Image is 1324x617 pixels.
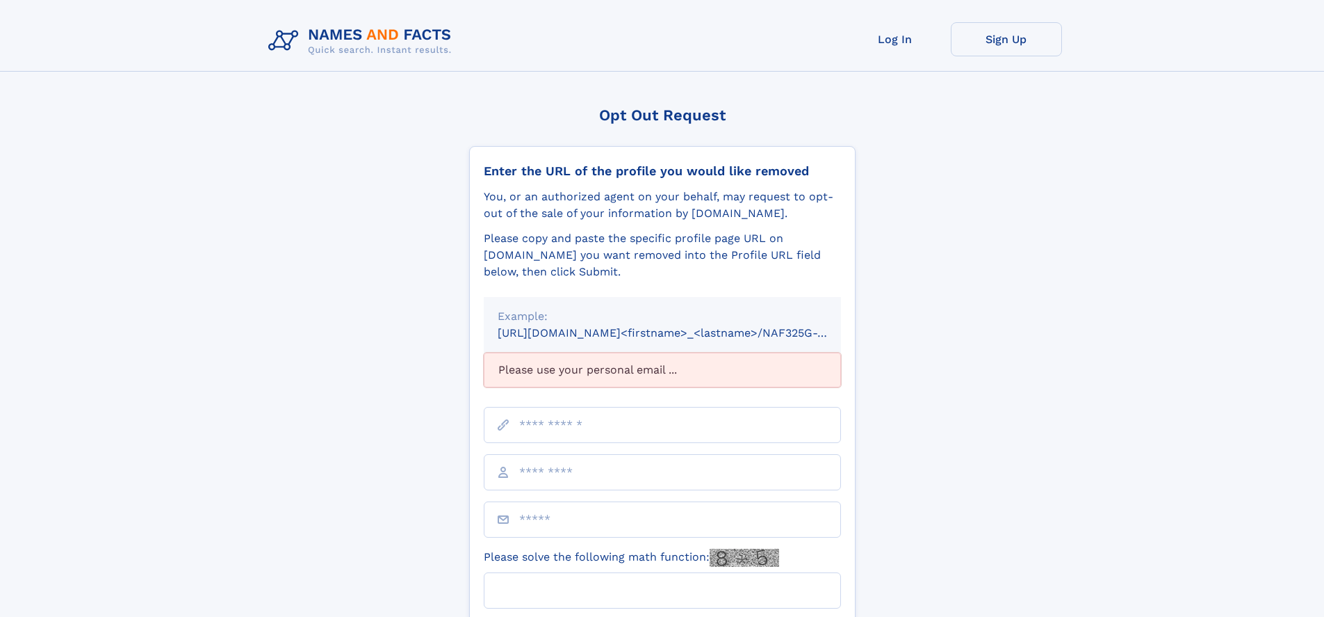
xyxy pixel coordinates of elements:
label: Please solve the following math function: [484,549,779,567]
small: [URL][DOMAIN_NAME]<firstname>_<lastname>/NAF325G-xxxxxxxx [498,326,867,339]
div: Please use your personal email ... [484,353,841,387]
div: Example: [498,308,827,325]
div: You, or an authorized agent on your behalf, may request to opt-out of the sale of your informatio... [484,189,841,222]
div: Opt Out Request [469,106,856,124]
a: Log In [840,22,951,56]
div: Enter the URL of the profile you would like removed [484,163,841,179]
img: Logo Names and Facts [263,22,463,60]
div: Please copy and paste the specific profile page URL on [DOMAIN_NAME] you want removed into the Pr... [484,230,841,280]
a: Sign Up [951,22,1062,56]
